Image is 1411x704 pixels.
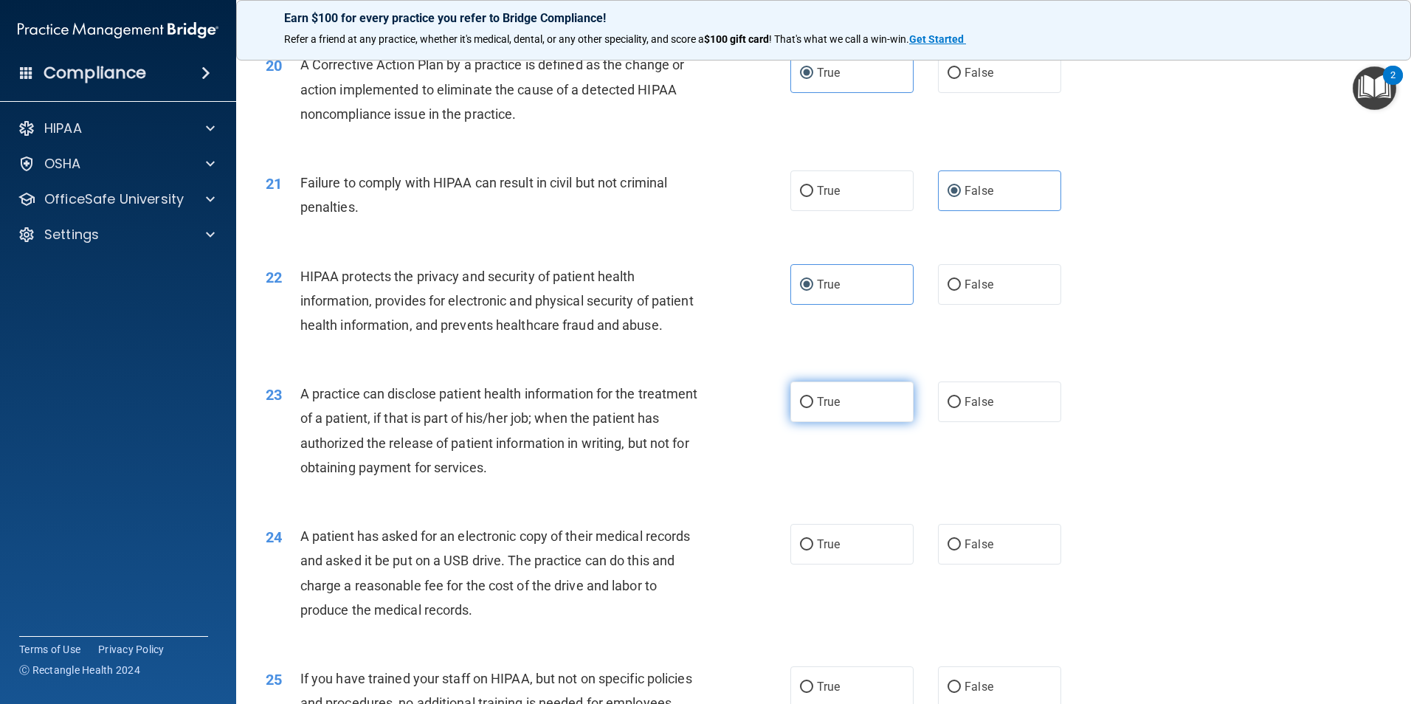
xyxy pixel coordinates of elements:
[817,395,840,409] span: True
[18,15,218,45] img: PMB logo
[18,120,215,137] a: HIPAA
[817,537,840,551] span: True
[800,68,813,79] input: True
[300,175,668,215] span: Failure to comply with HIPAA can result in civil but not criminal penalties.
[18,155,215,173] a: OSHA
[44,190,184,208] p: OfficeSafe University
[266,528,282,546] span: 24
[300,269,694,333] span: HIPAA protects the privacy and security of patient health information, provides for electronic an...
[817,277,840,291] span: True
[98,642,165,657] a: Privacy Policy
[948,68,961,79] input: False
[965,184,993,198] span: False
[19,663,140,677] span: Ⓒ Rectangle Health 2024
[1390,75,1396,94] div: 2
[909,33,966,45] a: Get Started
[800,539,813,551] input: True
[44,120,82,137] p: HIPAA
[800,682,813,693] input: True
[284,11,1363,25] p: Earn $100 for every practice you refer to Bridge Compliance!
[44,155,81,173] p: OSHA
[284,33,704,45] span: Refer a friend at any practice, whether it's medical, dental, or any other speciality, and score a
[266,671,282,689] span: 25
[965,277,993,291] span: False
[266,386,282,404] span: 23
[266,57,282,75] span: 20
[948,682,961,693] input: False
[965,537,993,551] span: False
[800,186,813,197] input: True
[948,186,961,197] input: False
[817,184,840,198] span: True
[44,63,146,83] h4: Compliance
[18,190,215,208] a: OfficeSafe University
[300,386,698,475] span: A practice can disclose patient health information for the treatment of a patient, if that is par...
[19,642,80,657] a: Terms of Use
[948,280,961,291] input: False
[769,33,909,45] span: ! That's what we call a win-win.
[44,226,99,244] p: Settings
[948,539,961,551] input: False
[817,680,840,694] span: True
[266,175,282,193] span: 21
[965,680,993,694] span: False
[965,395,993,409] span: False
[800,397,813,408] input: True
[300,57,685,121] span: A Corrective Action Plan by a practice is defined as the change or action implemented to eliminat...
[965,66,993,80] span: False
[1353,66,1396,110] button: Open Resource Center, 2 new notifications
[948,397,961,408] input: False
[800,280,813,291] input: True
[817,66,840,80] span: True
[266,269,282,286] span: 22
[909,33,964,45] strong: Get Started
[300,528,691,618] span: A patient has asked for an electronic copy of their medical records and asked it be put on a USB ...
[704,33,769,45] strong: $100 gift card
[18,226,215,244] a: Settings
